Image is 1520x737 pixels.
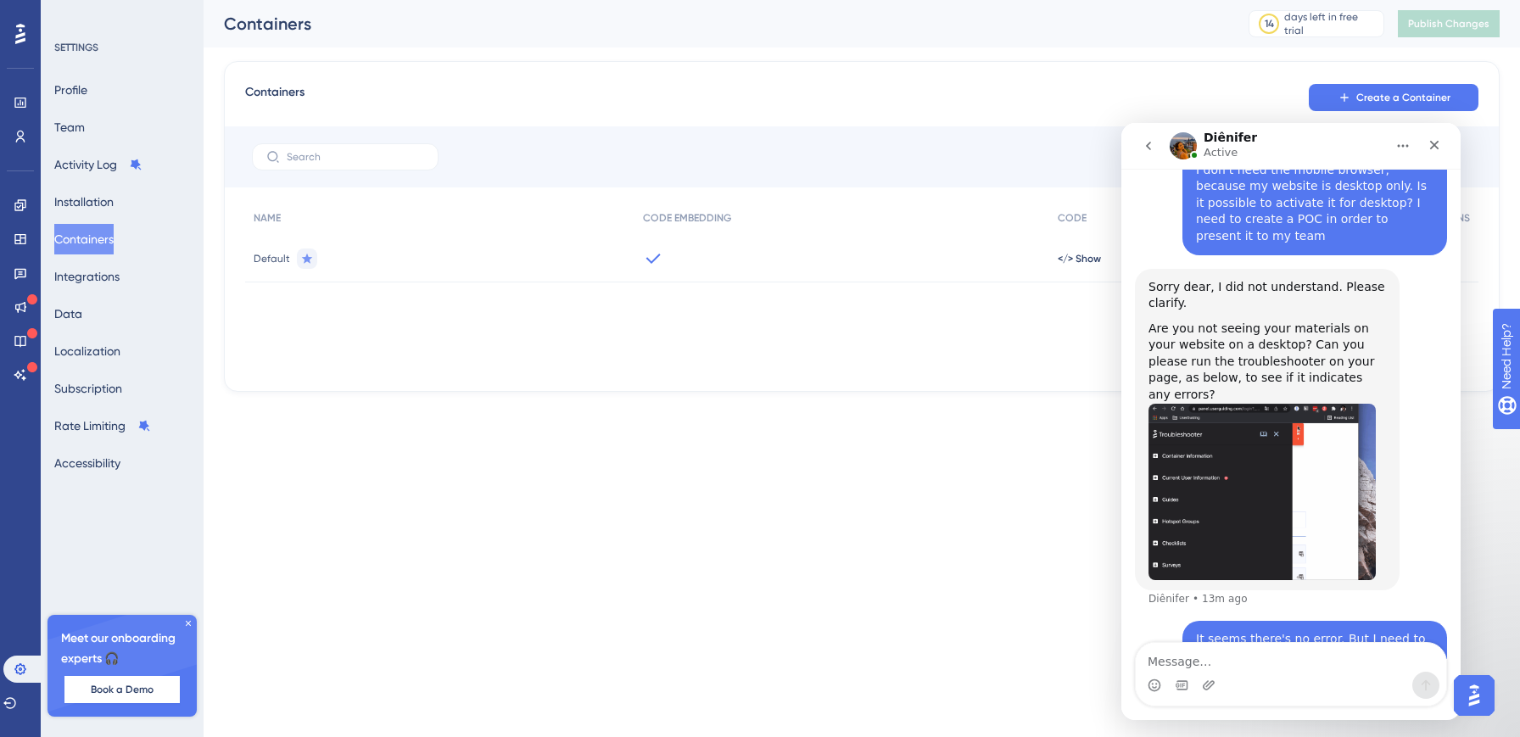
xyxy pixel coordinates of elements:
div: 14 [1265,17,1274,31]
div: days left in free trial [1284,10,1378,37]
button: </> Show [1058,252,1101,265]
button: Localization [54,336,120,366]
button: Team [54,112,85,142]
button: Gif picker [53,556,67,569]
button: Create a Container [1309,84,1478,111]
button: Activity Log [54,149,142,180]
span: Meet our onboarding experts 🎧 [61,628,183,669]
div: It seems there's no error. But I need to open the userGuiding and click 'Play' in order to check ... [75,508,312,641]
button: Upload attachment [81,556,94,569]
div: It seems there's no error. But I need to open the userGuiding and click 'Play' in order to check ... [61,498,326,651]
textarea: Message… [14,520,325,549]
span: Create a Container [1356,91,1450,104]
iframe: To enrich screen reader interactions, please activate Accessibility in Grammarly extension settings [1121,123,1461,720]
button: Subscription [54,373,122,404]
button: Data [54,299,82,329]
button: Emoji picker [26,556,40,569]
button: Book a Demo [64,676,180,703]
input: Search [287,151,424,163]
span: Containers [245,82,305,113]
span: CODE [1058,211,1087,225]
span: NAME [254,211,281,225]
button: Containers [54,224,114,254]
span: CODE EMBEDDING [643,211,731,225]
span: Need Help? [40,4,106,25]
button: Publish Changes [1398,10,1500,37]
button: Integrations [54,261,120,292]
span: Default [254,252,290,265]
button: Accessibility [54,448,120,478]
iframe: UserGuiding AI Assistant Launcher [1449,670,1500,721]
button: Profile [54,75,87,105]
div: Containers [224,12,1206,36]
button: Installation [54,187,114,217]
span: Book a Demo [91,683,154,696]
button: Rate Limiting [54,410,151,441]
button: Send a message… [291,549,318,576]
div: Klea says… [14,498,326,672]
span: Publish Changes [1408,17,1489,31]
div: SETTINGS [54,41,192,54]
